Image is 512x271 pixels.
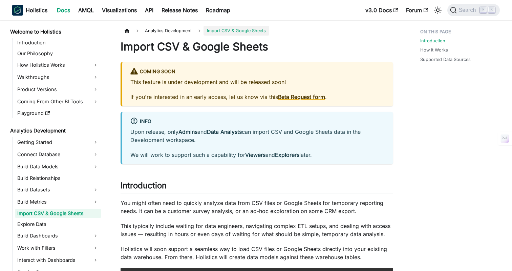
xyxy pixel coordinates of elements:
[15,220,101,229] a: Explore Data
[15,255,101,266] a: Interact with Dashboards
[420,47,448,53] a: How It Works
[15,161,101,172] a: Build Data Models
[130,67,385,76] div: Coming Soon
[488,7,495,13] kbd: K
[361,5,402,16] a: v3.0 Docs
[12,5,23,16] img: Holistics
[207,128,242,135] strong: Data Analysts
[26,6,47,14] b: Holistics
[245,151,265,158] strong: Viewers
[15,173,101,183] a: Build Relationships
[8,126,101,135] a: Analytics Development
[157,5,202,16] a: Release Notes
[15,196,101,207] a: Build Metrics
[15,60,101,70] a: How Holistics Works
[12,5,47,16] a: HolisticsHolistics
[15,243,101,253] a: Work with Filters
[141,5,157,16] a: API
[15,137,101,148] a: Getting Started
[130,78,385,86] p: This feature is under development and will be released soon!
[130,93,385,101] p: If you're interested in an early access, let us know via this .
[178,128,197,135] strong: Admins
[121,181,393,193] h2: Introduction
[15,84,101,95] a: Product Versions
[15,38,101,47] a: Introduction
[142,26,195,36] span: Analytics Development
[204,26,269,36] span: Import CSV & Google Sheets
[275,151,299,158] strong: Explorers
[15,184,101,195] a: Build Datasets
[5,20,107,271] nav: Docs sidebar
[121,26,133,36] a: Home page
[130,151,385,159] p: We will work to support such a capability for and later.
[432,5,443,16] button: Switch between dark and light mode (currently light mode)
[15,149,101,160] a: Connect Database
[130,117,385,126] div: info
[130,128,385,144] p: Upon release, only and can import CSV and Google Sheets data in the Development workspace.
[420,56,471,63] a: Supported Data Sources
[121,199,393,215] p: You might often need to quickly analyze data from CSV files or Google Sheets for temporary report...
[447,4,500,16] button: Search (Command+K)
[53,5,74,16] a: Docs
[121,222,393,238] p: This typically include waiting for data engineers, navigating complex ETL setups, and dealing wit...
[8,27,101,37] a: Welcome to Holistics
[15,49,101,58] a: Our Philosophy
[121,40,393,54] h1: Import CSV & Google Sheets
[15,96,101,107] a: Coming From Other BI Tools
[202,5,234,16] a: Roadmap
[121,245,393,261] p: Holistics will soon support a seamless way to load CSV files or Google Sheets directly into your ...
[402,5,432,16] a: Forum
[121,26,393,36] nav: Breadcrumbs
[420,38,445,44] a: Introduction
[457,7,480,13] span: Search
[74,5,98,16] a: AMQL
[15,108,101,118] a: Playground
[15,72,101,83] a: Walkthroughs
[480,7,487,13] kbd: ⌘
[278,93,325,100] a: Beta Request form
[15,209,101,218] a: Import CSV & Google Sheets
[98,5,141,16] a: Visualizations
[15,230,101,241] a: Build Dashboards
